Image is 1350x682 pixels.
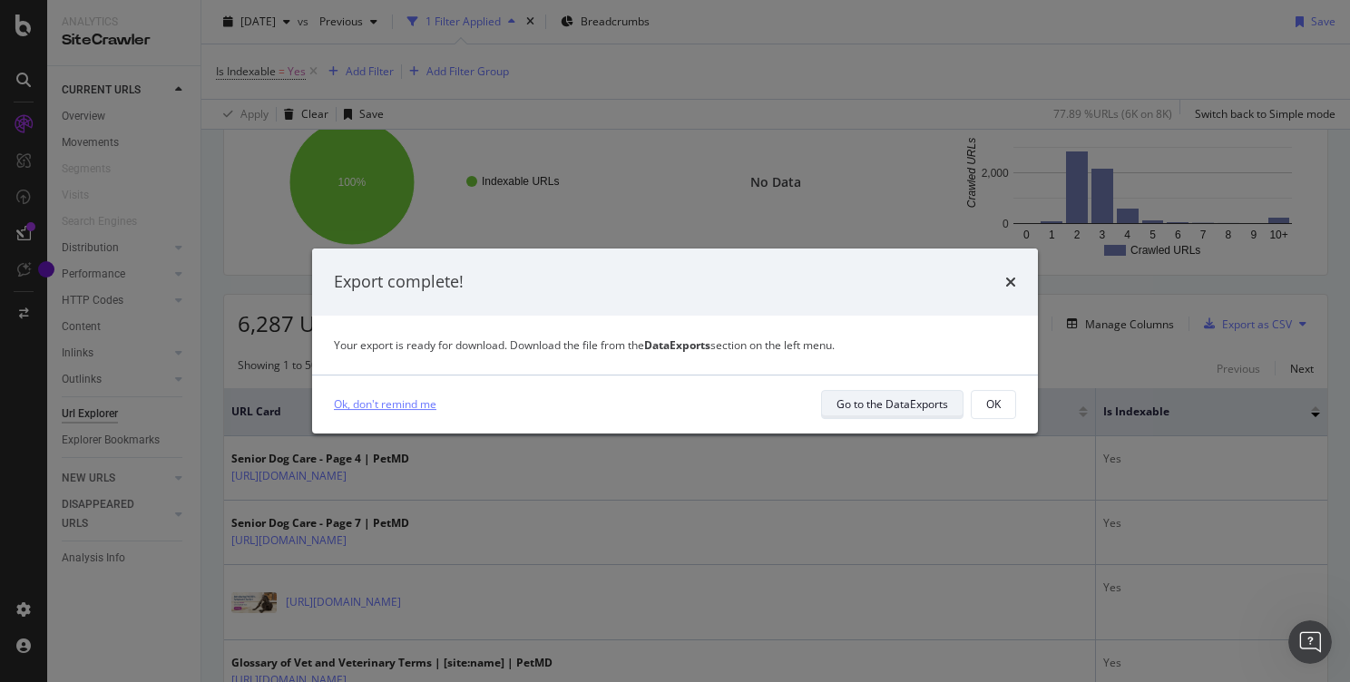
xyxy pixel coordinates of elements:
[334,395,436,414] a: Ok, don't remind me
[312,248,1038,434] div: modal
[1288,620,1332,664] iframe: Intercom live chat
[986,396,1001,412] div: OK
[1005,270,1016,294] div: times
[644,337,835,353] span: section on the left menu.
[644,337,710,353] strong: DataExports
[836,396,948,412] div: Go to the DataExports
[971,390,1016,419] button: OK
[334,337,1016,353] div: Your export is ready for download. Download the file from the
[821,390,964,419] button: Go to the DataExports
[334,270,464,294] div: Export complete!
